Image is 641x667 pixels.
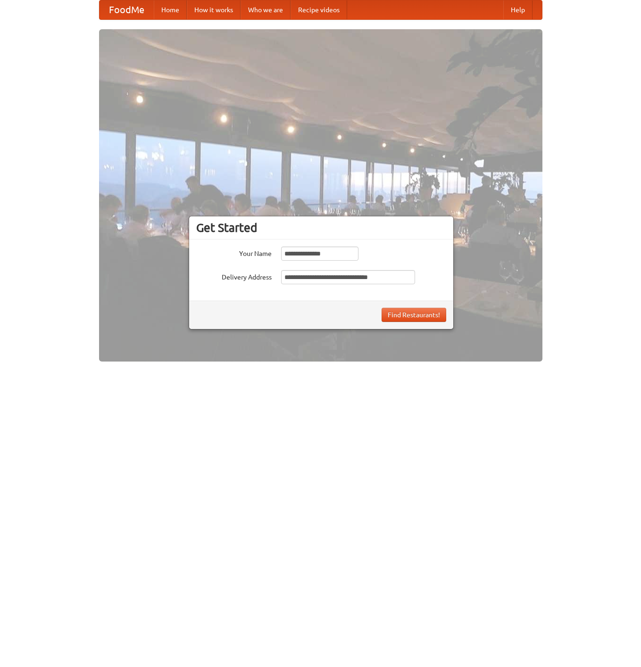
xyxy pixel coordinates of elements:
button: Find Restaurants! [382,308,446,322]
a: Recipe videos [291,0,347,19]
label: Your Name [196,247,272,258]
a: How it works [187,0,241,19]
a: Who we are [241,0,291,19]
h3: Get Started [196,221,446,235]
a: FoodMe [100,0,154,19]
a: Help [503,0,533,19]
a: Home [154,0,187,19]
label: Delivery Address [196,270,272,282]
